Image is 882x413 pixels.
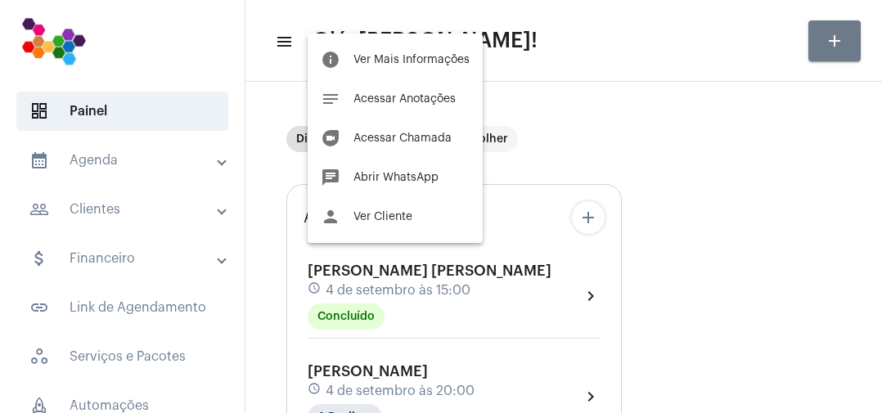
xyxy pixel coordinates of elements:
[353,172,439,183] span: Abrir WhatsApp
[353,211,412,222] span: Ver Cliente
[321,207,340,227] mat-icon: person
[321,50,340,70] mat-icon: info
[353,54,470,65] span: Ver Mais Informações
[321,89,340,109] mat-icon: notes
[353,132,452,144] span: Acessar Chamada
[321,128,340,148] mat-icon: duo
[353,93,456,105] span: Acessar Anotações
[321,168,340,187] mat-icon: chat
